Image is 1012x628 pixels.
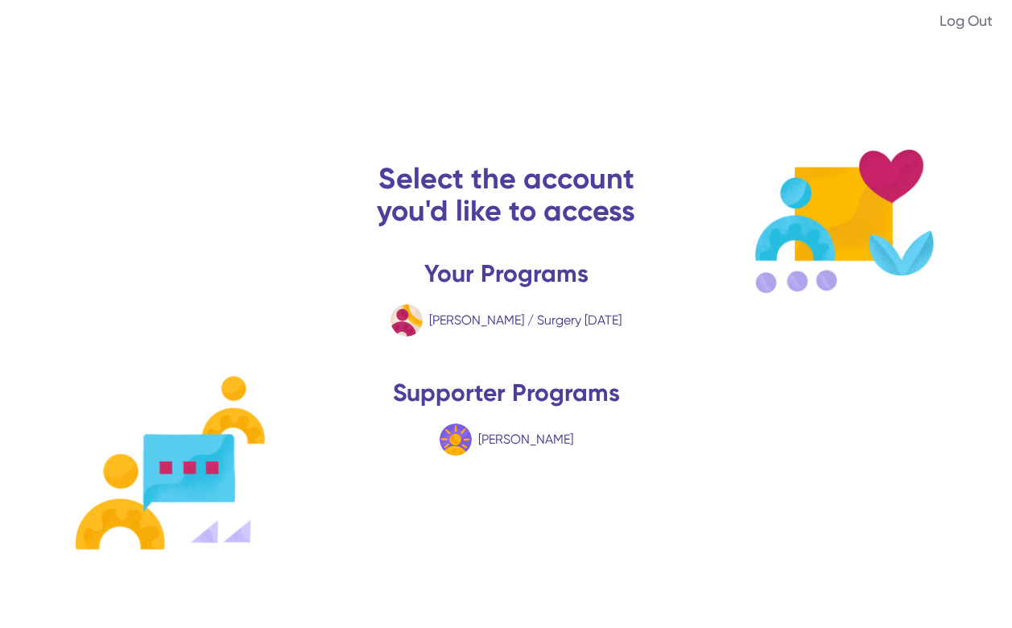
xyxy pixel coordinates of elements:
[429,312,524,328] span: [PERSON_NAME]
[370,378,642,407] div: Supporter Programs
[370,163,642,227] div: Select the account you'd like to access
[527,312,581,328] span: / Surgery
[584,312,622,328] span: [DATE]
[337,414,675,465] a: Default profile pic 1 [PERSON_NAME]
[337,259,675,288] div: Your Programs
[390,304,423,337] img: Default profile pic 10
[72,375,266,551] img: Surgery supporter illustration 1
[337,295,675,346] a: Default profile pic 10 [PERSON_NAME] / Surgery [DATE]
[478,430,573,449] div: [PERSON_NAME]
[440,423,472,456] img: Default profile pic 1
